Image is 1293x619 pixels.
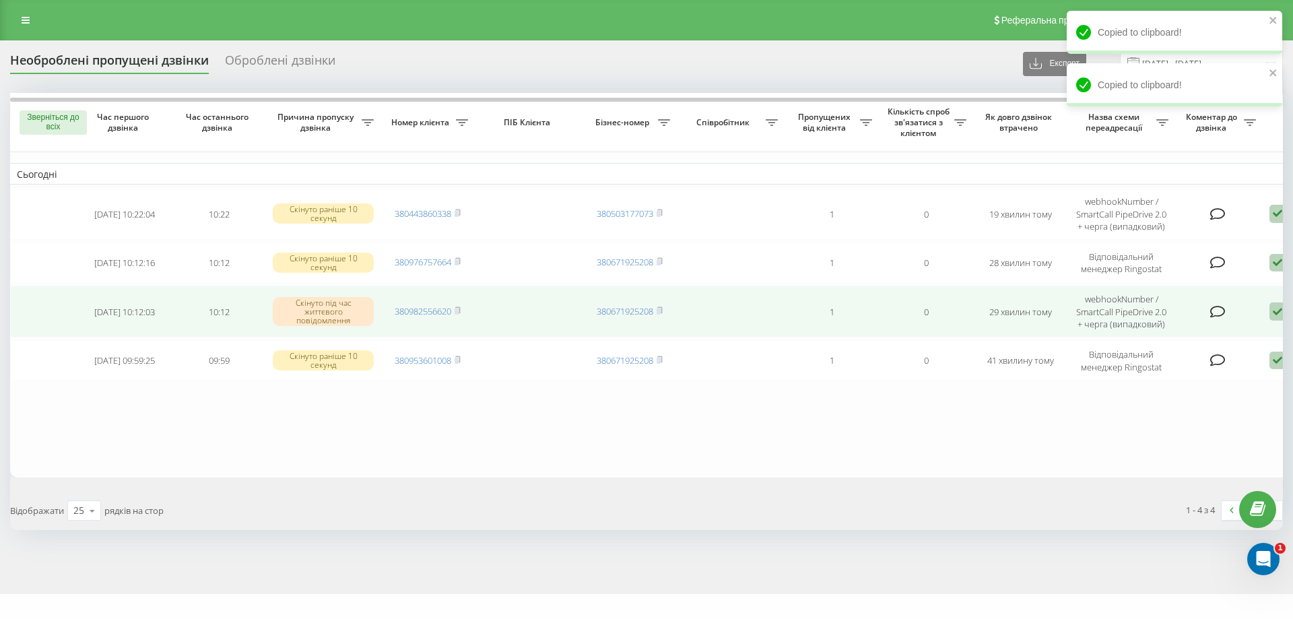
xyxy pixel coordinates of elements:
[1001,15,1100,26] font: Реферальна програма
[1050,59,1080,68] font: Експорт
[989,208,1052,220] font: 19 хвилин тому
[1023,52,1086,76] button: Експорт
[597,256,653,268] a: 380671925208
[830,354,834,366] font: 1
[1081,348,1162,372] font: Відповідальний менеджер Ringostat
[989,306,1052,318] font: 29 хвилин тому
[395,207,451,220] a: 380443860338
[209,257,230,269] font: 10:12
[17,168,57,181] font: Сьогодні
[1067,63,1282,106] div: Copied to clipboard!
[277,111,354,133] font: Причина пропуску дзвінка
[1086,111,1142,133] font: Назва схеми переадресації
[1186,111,1237,133] font: Коментар до дзвінка
[504,117,550,128] font: ПІБ Клієнта
[20,110,87,135] button: Зверніться до всіх
[10,52,209,68] font: Необроблені пропущені дзвінки
[1067,11,1282,54] div: Copied to clipboard!
[290,350,358,370] font: Скінуто раніше 10 секунд
[209,208,230,220] font: 10:22
[104,504,164,517] font: рядків на стор
[296,297,352,326] font: Скінуто під час життєвого повідомлення
[830,208,834,220] font: 1
[924,208,929,220] font: 0
[395,354,451,366] a: 380953601008
[1247,543,1280,575] iframe: Живий чат у інтеркомі
[987,354,1054,366] font: 41 хвилину тому
[290,253,358,273] font: Скінуто раніше 10 секунд
[73,504,84,517] font: 25
[395,305,451,317] a: 380982556620
[186,111,248,133] font: Час останнього дзвінка
[1278,544,1283,552] font: 1
[225,52,335,68] font: Оброблені дзвінки
[597,207,653,220] a: 380503177073
[595,117,649,128] font: Бізнес-номер
[830,306,834,318] font: 1
[290,203,358,224] font: Скінуто раніше 10 секунд
[94,354,155,366] font: [DATE] 09:59:25
[696,117,750,128] font: Співробітник
[985,111,1052,133] font: Як довго дзвінок втрачено
[924,306,929,318] font: 0
[391,117,449,128] font: Номер клієнта
[94,257,155,269] font: [DATE] 10:12:16
[597,354,653,366] a: 380671925208
[597,305,653,317] a: 380671925208
[924,257,929,269] font: 0
[1269,15,1278,28] button: close
[1186,504,1215,516] font: 1 - 4 з 4
[1269,67,1278,80] button: close
[395,256,451,268] a: 380976757664
[27,112,79,131] font: Зверніться до всіх
[209,306,230,318] font: 10:12
[1076,293,1166,330] font: webhookNumber / SmartCall PipeDrive 2.0 + черга (випадковий)
[989,257,1052,269] font: 28 хвилин тому
[798,111,851,133] font: Пропущених від клієнта
[10,504,64,517] font: Відображати
[97,111,149,133] font: Час першого дзвінка
[1076,195,1166,232] font: webhookNumber / SmartCall PipeDrive 2.0 + черга (випадковий)
[209,354,230,366] font: 09:59
[888,106,950,138] font: Кількість спроб зв'язатися з клієнтом
[94,306,155,318] font: [DATE] 10:12:03
[830,257,834,269] font: 1
[1081,251,1162,275] font: Відповідальний менеджер Ringostat
[94,208,155,220] font: [DATE] 10:22:04
[924,354,929,366] font: 0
